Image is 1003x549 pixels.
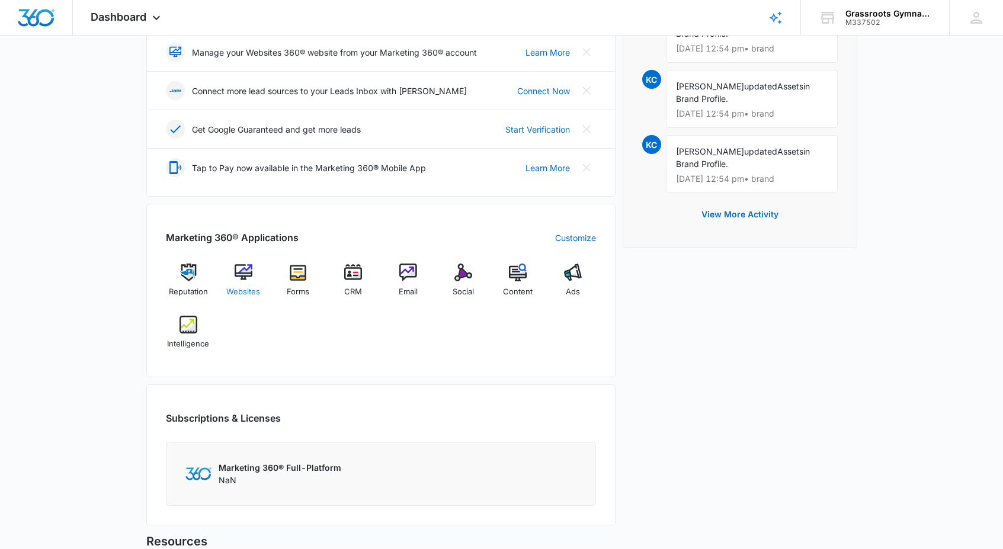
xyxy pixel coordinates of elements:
[566,286,580,298] span: Ads
[676,110,828,118] p: [DATE] 12:54 pm • brand
[555,232,596,244] a: Customize
[226,286,260,298] span: Websites
[166,264,212,306] a: Reputation
[169,286,208,298] span: Reputation
[642,135,661,154] span: KC
[503,286,533,298] span: Content
[219,461,341,474] p: Marketing 360® Full-Platform
[744,81,777,91] span: updated
[399,286,418,298] span: Email
[166,230,299,245] h2: Marketing 360® Applications
[690,200,790,229] button: View More Activity
[525,46,570,59] a: Learn More
[777,81,803,91] span: Assets
[505,123,570,136] a: Start Verification
[642,70,661,89] span: KC
[192,85,467,97] p: Connect more lead sources to your Leads Inbox with [PERSON_NAME]
[275,264,321,306] a: Forms
[219,461,341,486] div: NaN
[192,123,361,136] p: Get Google Guaranteed and get more leads
[676,146,744,156] span: [PERSON_NAME]
[192,46,477,59] p: Manage your Websites 360® website from your Marketing 360® account
[386,264,431,306] a: Email
[192,162,426,174] p: Tap to Pay now available in the Marketing 360® Mobile App
[517,85,570,97] a: Connect Now
[331,264,376,306] a: CRM
[845,18,932,27] div: account id
[577,158,596,177] button: Close
[167,338,209,350] span: Intelligence
[344,286,362,298] span: CRM
[453,286,474,298] span: Social
[845,9,932,18] div: account name
[777,146,803,156] span: Assets
[577,81,596,100] button: Close
[166,316,212,358] a: Intelligence
[676,175,828,183] p: [DATE] 12:54 pm • brand
[91,11,146,23] span: Dashboard
[287,286,309,298] span: Forms
[676,44,828,53] p: [DATE] 12:54 pm • brand
[440,264,486,306] a: Social
[577,120,596,139] button: Close
[577,43,596,62] button: Close
[676,81,744,91] span: [PERSON_NAME]
[550,264,596,306] a: Ads
[495,264,541,306] a: Content
[525,162,570,174] a: Learn More
[185,467,212,480] img: Marketing 360 Logo
[744,146,777,156] span: updated
[220,264,266,306] a: Websites
[166,411,281,425] h2: Subscriptions & Licenses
